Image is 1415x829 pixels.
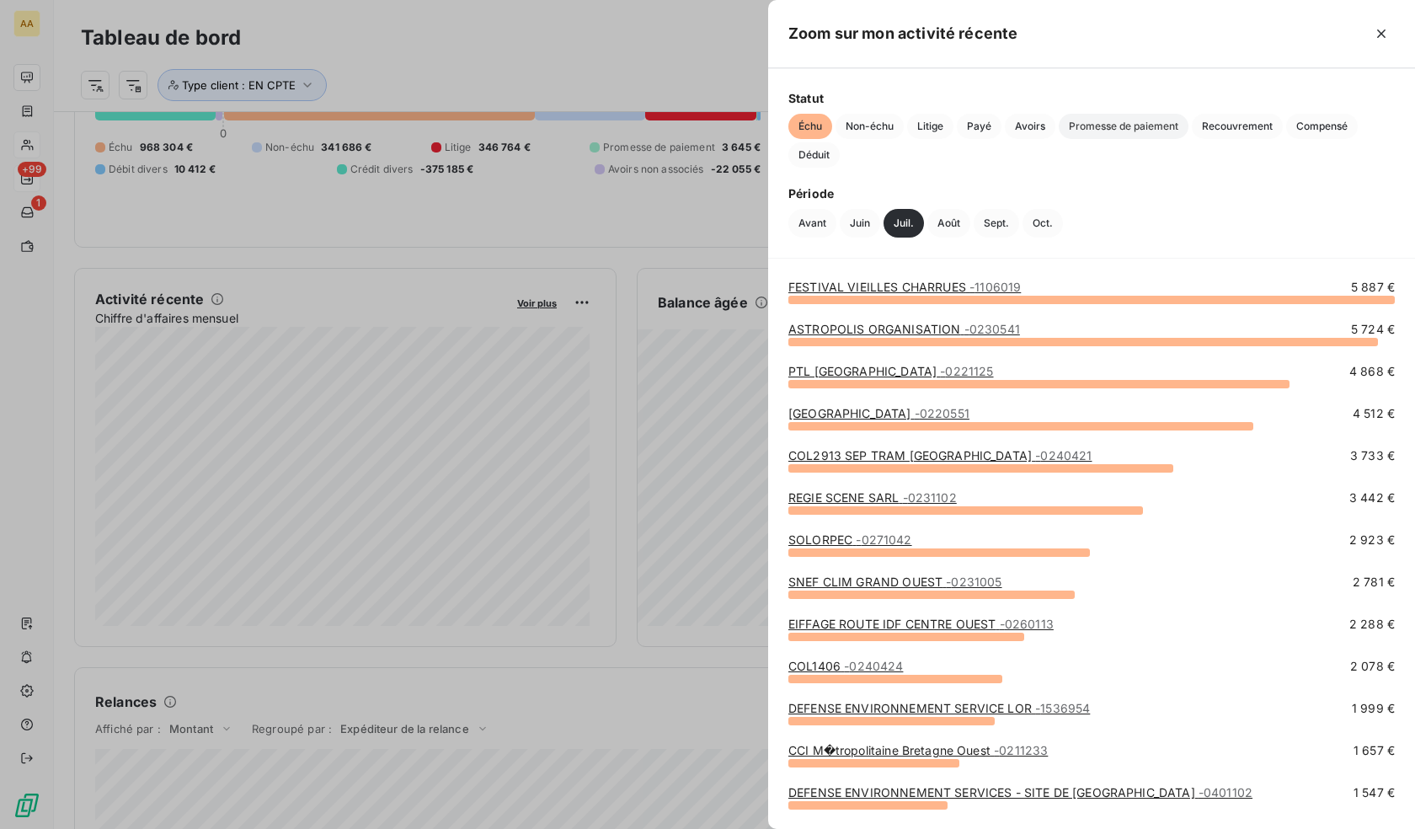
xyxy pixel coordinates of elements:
[1035,448,1092,463] span: - 0240421
[788,701,1090,715] a: DEFENSE ENVIRONNEMENT SERVICE LOR
[788,448,1092,463] a: COL2913 SEP TRAM [GEOGRAPHIC_DATA]
[964,322,1020,336] span: - 0230541
[1023,209,1063,238] button: Oct.
[1199,785,1252,800] span: - 0401102
[856,532,911,547] span: - 0271042
[788,89,1395,107] span: Statut
[788,617,1054,631] a: EIFFAGE ROUTE IDF CENTRE OUEST
[884,209,924,238] button: Juil.
[1358,772,1398,812] iframe: Intercom live chat
[1353,574,1395,591] span: 2 781 €
[1000,617,1054,631] span: - 0260113
[907,114,953,139] button: Litige
[788,114,832,139] button: Échu
[1349,363,1395,380] span: 4 868 €
[1035,701,1090,715] span: - 1536954
[969,280,1021,294] span: - 1106019
[1350,447,1395,464] span: 3 733 €
[1005,114,1055,139] button: Avoirs
[788,364,994,378] a: PTL [GEOGRAPHIC_DATA]
[1350,658,1395,675] span: 2 078 €
[788,406,969,420] a: [GEOGRAPHIC_DATA]
[946,575,1001,589] span: - 0231005
[788,185,1395,202] span: Période
[788,575,1002,589] a: SNEF CLIM GRAND OUEST
[844,659,903,673] span: - 0240424
[788,743,1048,757] a: CCI M�tropolitaine Bretagne Ouest
[1192,114,1283,139] button: Recouvrement
[1354,742,1395,759] span: 1 657 €
[994,743,1048,757] span: - 0211233
[788,659,903,673] a: COL1406
[940,364,993,378] span: - 0221125
[903,490,957,505] span: - 0231102
[788,209,836,238] button: Avant
[1349,532,1395,548] span: 2 923 €
[1286,114,1358,139] button: Compensé
[788,785,1252,800] a: DEFENSE ENVIRONNEMENT SERVICES - SITE DE [GEOGRAPHIC_DATA]
[1352,700,1395,717] span: 1 999 €
[927,209,970,238] button: Août
[788,22,1017,45] h5: Zoom sur mon activité récente
[1351,279,1395,296] span: 5 887 €
[915,406,969,420] span: - 0220551
[974,209,1019,238] button: Sept.
[788,490,957,505] a: REGIE SCENE SARL
[788,532,912,547] a: SOLORPEC
[840,209,880,238] button: Juin
[788,280,1021,294] a: FESTIVAL VIEILLES CHARRUES
[1349,489,1395,506] span: 3 442 €
[1349,616,1395,633] span: 2 288 €
[1354,784,1395,801] span: 1 547 €
[1351,321,1395,338] span: 5 724 €
[788,142,840,168] button: Déduit
[1059,114,1188,139] button: Promesse de paiement
[957,114,1001,139] button: Payé
[836,114,904,139] button: Non-échu
[1353,405,1395,422] span: 4 512 €
[788,322,1020,336] a: ASTROPOLIS ORGANISATION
